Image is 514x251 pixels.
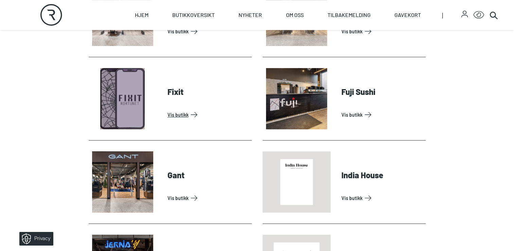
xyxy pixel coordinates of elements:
[167,26,249,37] a: Vis Butikk: Dressmann
[341,109,423,120] a: Vis Butikk: Fuji Sushi
[341,26,423,37] a: Vis Butikk: Eurosko
[7,230,62,248] iframe: Manage Preferences
[473,10,484,20] button: Open Accessibility Menu
[167,109,249,120] a: Vis Butikk: Fixit
[341,193,423,203] a: Vis Butikk: India House
[167,193,249,203] a: Vis Butikk: Gant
